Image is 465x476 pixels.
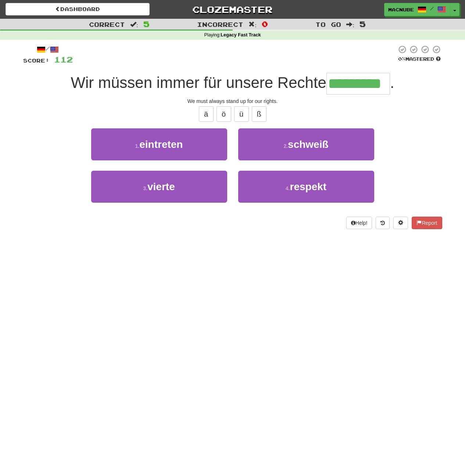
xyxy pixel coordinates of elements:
span: schweiß [288,139,328,150]
button: 4.respekt [238,171,374,203]
span: 0 % [398,56,405,62]
span: 0 [262,19,268,28]
span: : [346,21,354,28]
span: respekt [290,181,327,192]
span: . [390,74,394,91]
div: Mastered [397,56,442,63]
span: Correct [89,21,125,28]
strong: Legacy Fast Track [221,32,261,38]
button: ß [252,106,267,122]
button: 2.schweiß [238,128,374,160]
span: Wir müssen immer für unsere Rechte [71,74,326,91]
span: 5 [360,19,366,28]
span: eintreten [139,139,183,150]
span: : [248,21,257,28]
span: macnube [388,6,414,13]
a: Dashboard [6,3,150,15]
small: 1 . [135,143,140,149]
span: vierte [147,181,175,192]
div: / [23,45,73,54]
button: Help! [346,217,372,229]
div: We must always stand up for our rights. [23,97,442,105]
a: Clozemaster [161,3,305,16]
span: Incorrect [197,21,243,28]
button: ü [234,106,249,122]
button: 3.vierte [91,171,227,203]
span: / [430,6,434,11]
button: Report [412,217,442,229]
button: ö [217,106,231,122]
a: macnube / [384,3,450,16]
span: To go [315,21,341,28]
small: 2 . [283,143,288,149]
span: 5 [143,19,150,28]
small: 3 . [143,185,147,191]
span: : [130,21,138,28]
span: Score: [23,57,50,64]
button: Round history (alt+y) [376,217,390,229]
small: 4 . [286,185,290,191]
button: 1.eintreten [91,128,227,160]
span: 112 [54,55,73,64]
button: ä [199,106,214,122]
